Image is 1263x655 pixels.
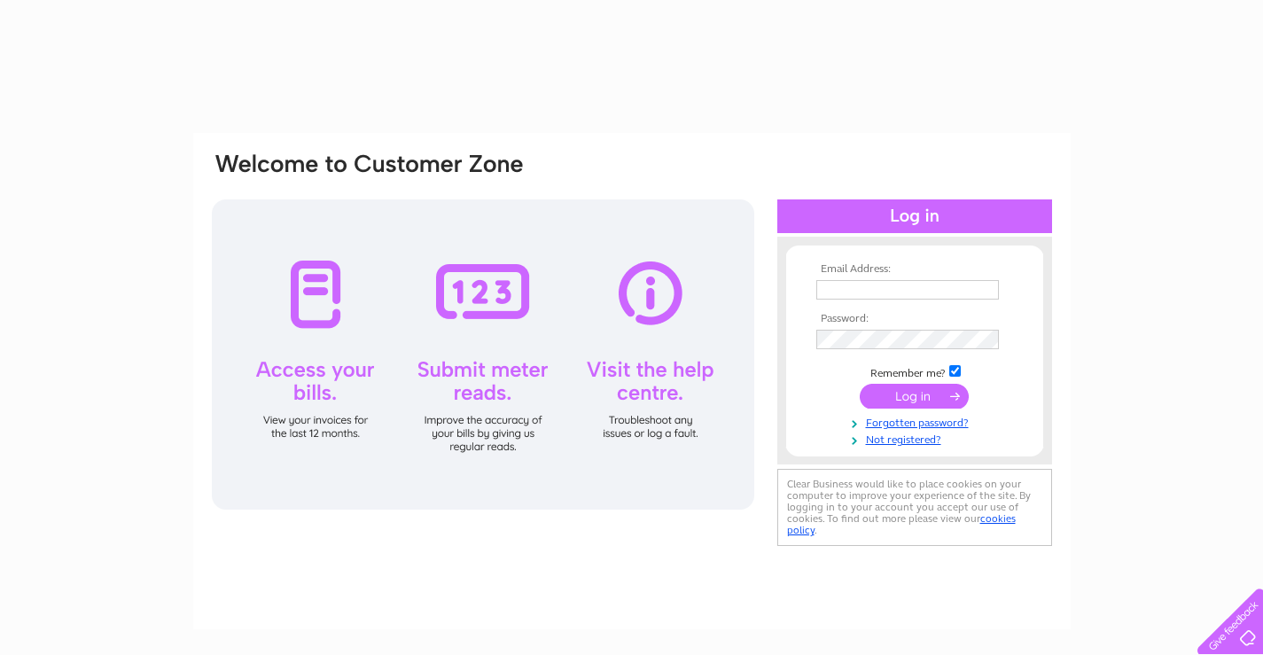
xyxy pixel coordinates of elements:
[787,512,1016,536] a: cookies policy
[812,313,1017,325] th: Password:
[777,469,1052,546] div: Clear Business would like to place cookies on your computer to improve your experience of the sit...
[812,363,1017,380] td: Remember me?
[816,430,1017,447] a: Not registered?
[860,384,969,409] input: Submit
[816,413,1017,430] a: Forgotten password?
[812,263,1017,276] th: Email Address:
